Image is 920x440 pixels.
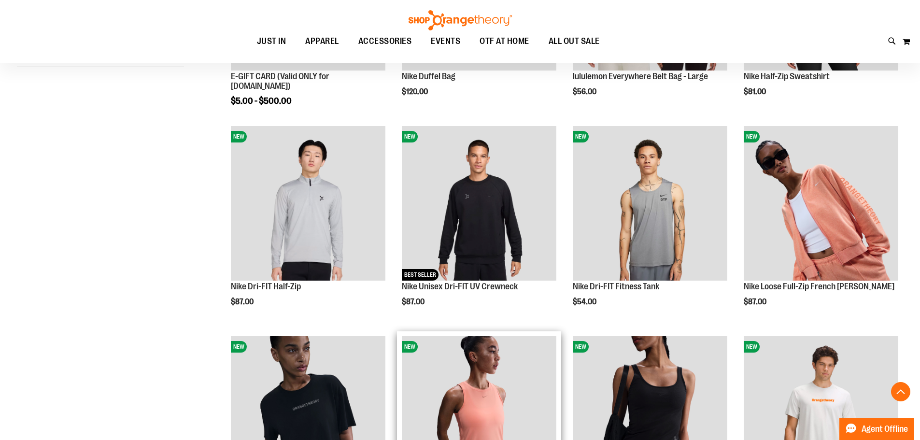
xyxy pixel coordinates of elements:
[573,87,598,96] span: $56.00
[231,341,247,353] span: NEW
[568,121,732,331] div: product
[480,30,529,52] span: OTF AT HOME
[402,71,455,81] a: Nike Duffel Bag
[231,298,255,306] span: $87.00
[402,126,556,281] img: Nike Unisex Dri-FIT UV Crewneck
[573,126,727,281] img: Nike Dri-FIT Fitness Tank
[402,298,426,306] span: $87.00
[407,10,513,30] img: Shop Orangetheory
[226,121,390,331] div: product
[549,30,600,52] span: ALL OUT SALE
[231,131,247,142] span: NEW
[744,298,768,306] span: $87.00
[397,121,561,331] div: product
[862,425,908,434] span: Agent Offline
[402,341,418,353] span: NEW
[573,126,727,282] a: Nike Dri-FIT Fitness TankNEW
[257,30,286,52] span: JUST IN
[402,126,556,282] a: Nike Unisex Dri-FIT UV CrewneckNEWBEST SELLER
[573,341,589,353] span: NEW
[839,418,914,440] button: Agent Offline
[431,30,460,52] span: EVENTS
[573,131,589,142] span: NEW
[739,121,903,331] div: product
[744,87,767,96] span: $81.00
[402,269,439,281] span: BEST SELLER
[231,71,329,91] a: E-GIFT CARD (Valid ONLY for [DOMAIN_NAME])
[231,126,385,282] a: Nike Dri-FIT Half-ZipNEW
[573,298,598,306] span: $54.00
[744,126,898,281] img: Nike Loose Full-Zip French Terry Hoodie
[305,30,339,52] span: APPAREL
[744,341,760,353] span: NEW
[402,87,429,96] span: $120.00
[231,96,292,106] span: $5.00 - $500.00
[402,131,418,142] span: NEW
[744,282,894,291] a: Nike Loose Full-Zip French [PERSON_NAME]
[744,126,898,282] a: Nike Loose Full-Zip French Terry HoodieNEW
[231,282,301,291] a: Nike Dri-FIT Half-Zip
[573,71,708,81] a: lululemon Everywhere Belt Bag - Large
[402,282,518,291] a: Nike Unisex Dri-FIT UV Crewneck
[744,131,760,142] span: NEW
[358,30,412,52] span: ACCESSORIES
[231,126,385,281] img: Nike Dri-FIT Half-Zip
[891,382,910,401] button: Back To Top
[573,282,659,291] a: Nike Dri-FIT Fitness Tank
[744,71,830,81] a: Nike Half-Zip Sweatshirt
